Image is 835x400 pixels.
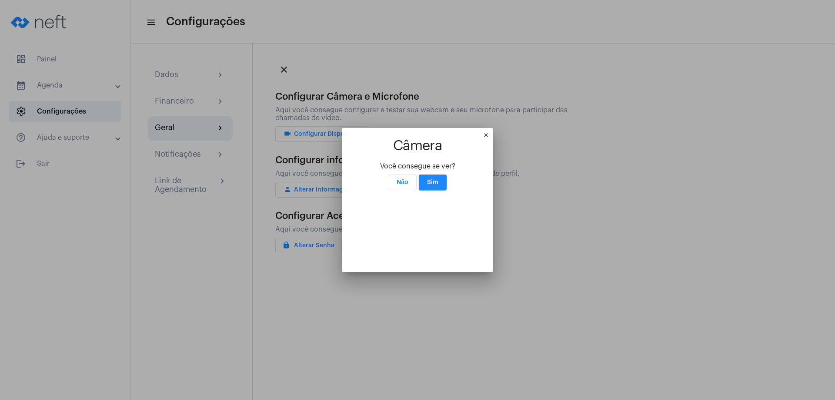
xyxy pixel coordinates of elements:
[389,175,417,190] button: Não
[380,163,455,170] span: Você consegue se ver?
[419,175,447,190] button: Sim
[352,138,483,154] h1: Câmera
[483,132,493,142] mat-icon: close
[397,179,408,185] span: Não
[427,179,438,185] span: Sim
